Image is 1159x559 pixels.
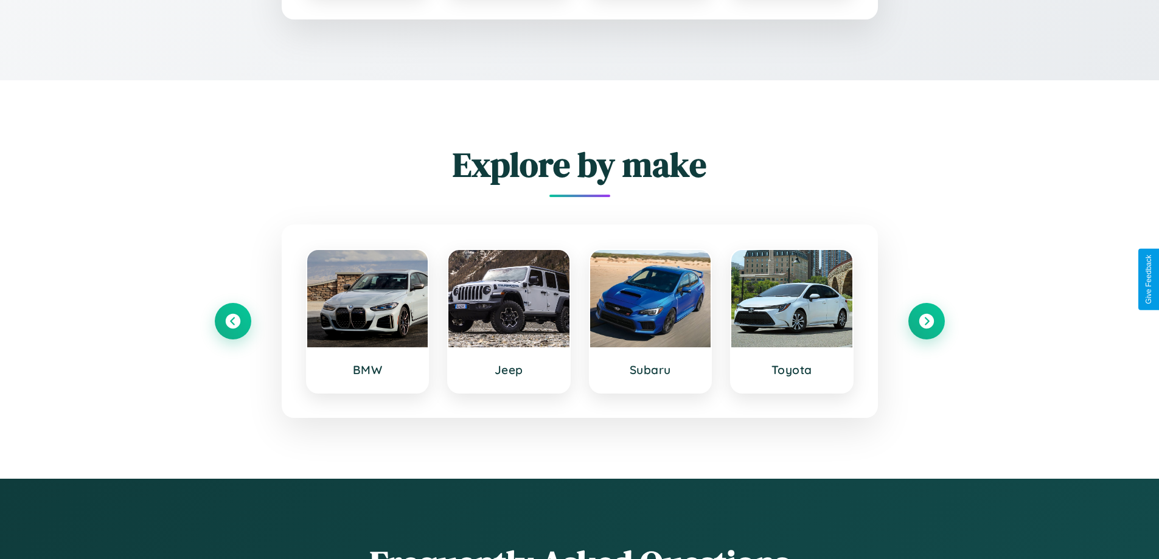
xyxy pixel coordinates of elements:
[461,363,557,377] h3: Jeep
[743,363,840,377] h3: Toyota
[1144,255,1153,304] div: Give Feedback
[319,363,416,377] h3: BMW
[602,363,699,377] h3: Subaru
[215,141,945,188] h2: Explore by make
